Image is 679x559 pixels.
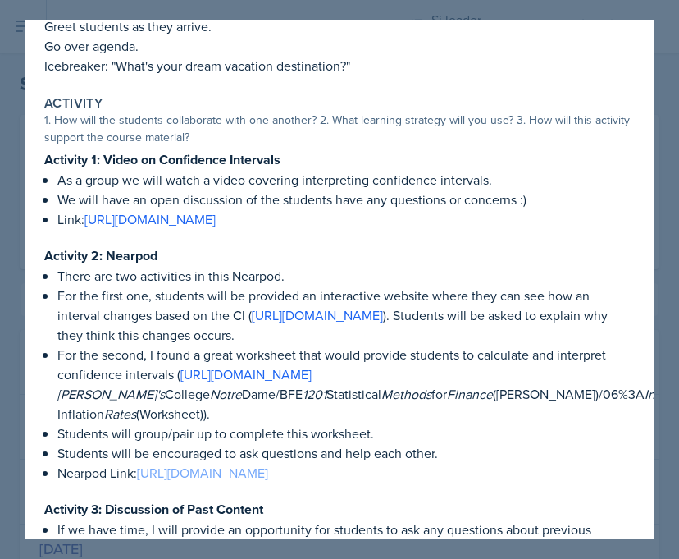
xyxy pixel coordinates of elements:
[57,463,635,483] p: Nearpod Link:
[57,424,635,443] p: Students will group/pair up to complete this worksheet.
[44,36,635,56] p: Go over agenda.
[44,500,263,519] strong: Activity 3: Discussion of Past Content
[252,306,383,324] a: [URL][DOMAIN_NAME]
[57,209,635,229] p: Link:
[57,190,635,209] p: We will have an open discussion of the students have any questions or concerns :)
[57,266,635,286] p: There are two activities in this Nearpod.
[57,170,635,190] p: As a group we will watch a video covering interpreting confidence intervals.
[180,365,312,383] a: [URL][DOMAIN_NAME]
[303,385,326,403] em: 1201
[104,405,136,423] em: Rates
[84,210,216,228] a: [URL][DOMAIN_NAME]
[57,345,635,424] p: For the second, I found a great worksheet that would provide students to calculate and interpret ...
[447,385,493,403] em: Finance
[381,385,431,403] em: Methods
[57,286,635,345] p: For the first one, students will be provided an interactive website where they can see how an int...
[44,246,157,265] strong: Activity 2: Nearpod
[57,520,635,559] p: If we have time, I will provide an opportunity for students to ask any questions about previous c...
[44,95,103,112] label: Activity
[44,16,635,36] p: Greet students as they arrive.
[44,56,635,76] p: Icebreaker: "What's your dream vacation destination?"
[57,443,635,463] p: Students will be encouraged to ask questions and help each other.
[44,150,280,169] strong: Activity 1: Video on Confidence Intervals
[44,112,635,146] div: 1. How will the students collaborate with one another? 2. What learning strategy will you use? 3....
[137,464,268,482] a: [URL][DOMAIN_NAME]
[210,385,242,403] em: Notre
[57,385,165,403] em: [PERSON_NAME]'s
